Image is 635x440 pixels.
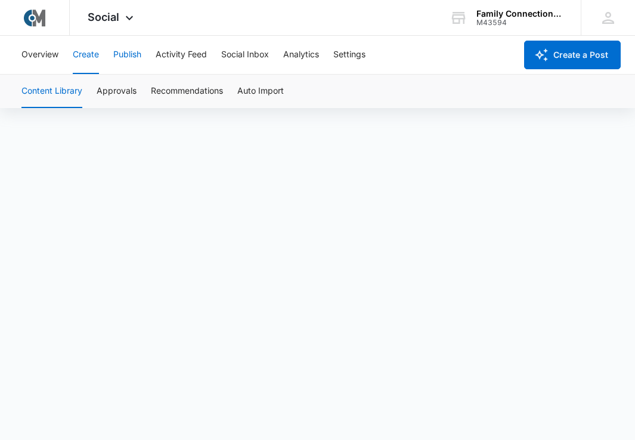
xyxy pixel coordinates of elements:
button: Create a Post [524,41,621,69]
button: Settings [333,36,365,74]
div: account name [476,9,563,19]
button: Approvals [97,75,137,108]
img: Courtside Marketing [24,7,45,29]
button: Content Library [21,75,82,108]
button: Recommendations [151,75,223,108]
button: Analytics [283,36,319,74]
span: Social [88,11,119,23]
button: Publish [113,36,141,74]
button: Auto Import [237,75,284,108]
button: Social Inbox [221,36,269,74]
div: account id [476,19,563,27]
button: Activity Feed [156,36,207,74]
button: Overview [21,36,58,74]
button: Create [73,36,99,74]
